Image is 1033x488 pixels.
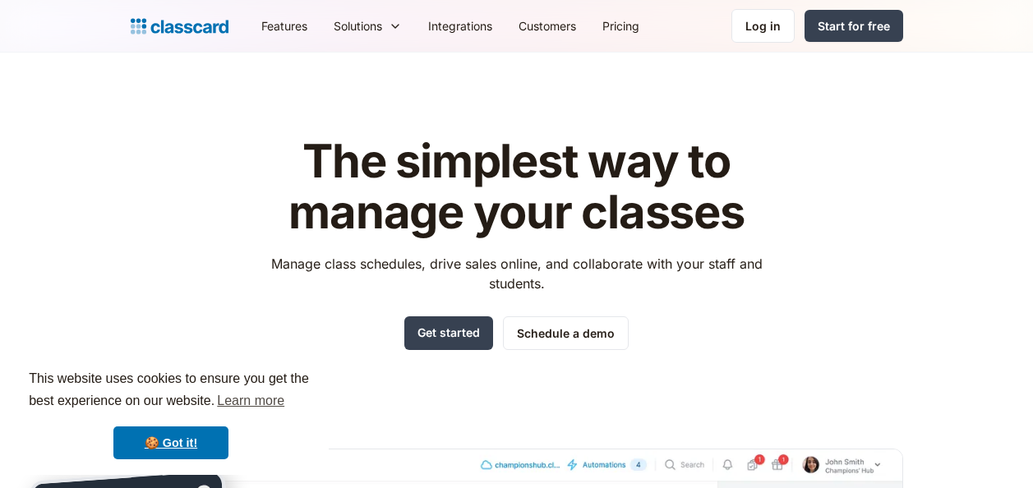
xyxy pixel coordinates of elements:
[334,17,382,35] div: Solutions
[503,316,629,350] a: Schedule a demo
[404,316,493,350] a: Get started
[13,353,329,475] div: cookieconsent
[505,7,589,44] a: Customers
[131,15,228,38] a: home
[731,9,795,43] a: Log in
[256,254,777,293] p: Manage class schedules, drive sales online, and collaborate with your staff and students.
[589,7,653,44] a: Pricing
[214,389,287,413] a: learn more about cookies
[415,7,505,44] a: Integrations
[248,7,321,44] a: Features
[745,17,781,35] div: Log in
[113,426,228,459] a: dismiss cookie message
[805,10,903,42] a: Start for free
[321,7,415,44] div: Solutions
[818,17,890,35] div: Start for free
[29,369,313,413] span: This website uses cookies to ensure you get the best experience on our website.
[256,136,777,237] h1: The simplest way to manage your classes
